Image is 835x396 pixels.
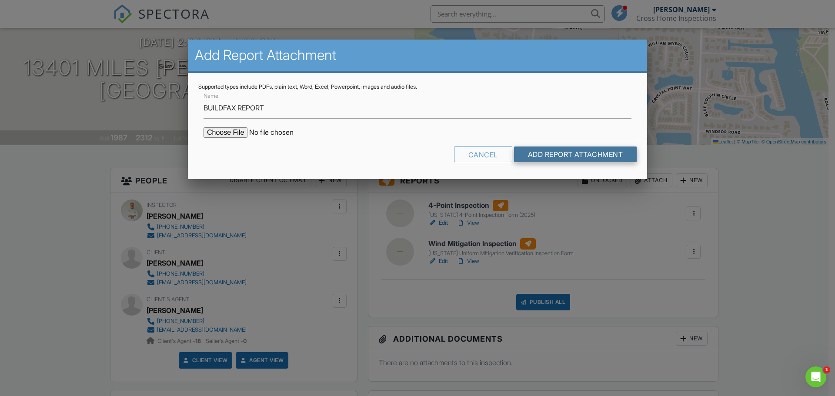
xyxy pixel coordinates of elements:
div: Cancel [454,146,512,162]
input: Add Report Attachment [514,146,637,162]
iframe: Intercom live chat [805,366,826,387]
h2: Add Report Attachment [195,47,640,64]
label: Name [204,92,218,100]
div: Supported types include PDFs, plain text, Word, Excel, Powerpoint, images and audio files. [198,83,637,90]
span: 1 [823,366,830,373]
